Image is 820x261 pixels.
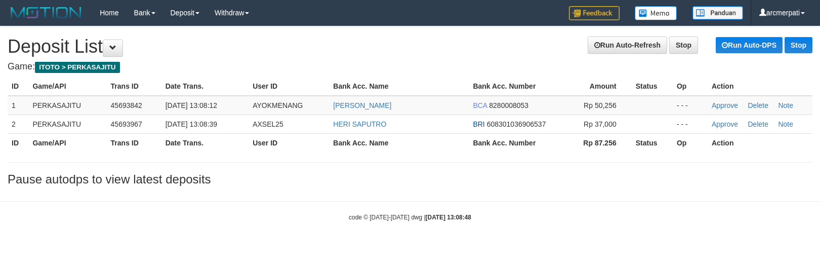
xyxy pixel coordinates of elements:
[673,96,708,115] td: - - -
[489,101,528,109] span: 8280008053
[632,77,673,96] th: Status
[748,120,768,128] a: Delete
[253,120,283,128] span: AXSEL25
[111,101,142,109] span: 45693842
[329,77,469,96] th: Bank Acc. Name
[748,101,768,109] a: Delete
[253,101,303,109] span: AYOKMENANG
[111,120,142,128] span: 45693967
[669,36,698,54] a: Stop
[166,101,217,109] span: [DATE] 13:08:12
[473,101,487,109] span: BCA
[249,77,329,96] th: User ID
[673,115,708,133] td: - - -
[426,214,471,221] strong: [DATE] 13:08:48
[28,96,106,115] td: PERKASAJITU
[584,120,617,128] span: Rp 37,000
[8,36,812,57] h1: Deposit List
[166,120,217,128] span: [DATE] 13:08:39
[708,77,812,96] th: Action
[562,77,632,96] th: Amount
[778,120,793,128] a: Note
[333,101,391,109] a: [PERSON_NAME]
[161,77,249,96] th: Date Trans.
[469,133,561,152] th: Bank Acc. Number
[8,133,28,152] th: ID
[28,115,106,133] td: PERKASAJITU
[673,133,708,152] th: Op
[708,133,812,152] th: Action
[8,96,28,115] td: 1
[249,133,329,152] th: User ID
[712,120,738,128] a: Approve
[716,37,783,53] a: Run Auto-DPS
[469,77,561,96] th: Bank Acc. Number
[28,77,106,96] th: Game/API
[8,62,812,72] h4: Game:
[8,173,812,186] h3: Pause autodps to view latest deposits
[712,101,738,109] a: Approve
[632,133,673,152] th: Status
[107,133,161,152] th: Trans ID
[28,133,106,152] th: Game/API
[673,77,708,96] th: Op
[692,6,743,20] img: panduan.png
[349,214,471,221] small: code © [DATE]-[DATE] dwg |
[785,37,812,53] a: Stop
[562,133,632,152] th: Rp 87.256
[8,77,28,96] th: ID
[569,6,620,20] img: Feedback.jpg
[8,115,28,133] td: 2
[635,6,677,20] img: Button%20Memo.svg
[778,101,793,109] a: Note
[107,77,161,96] th: Trans ID
[588,36,667,54] a: Run Auto-Refresh
[473,120,484,128] span: BRI
[8,5,85,20] img: MOTION_logo.png
[584,101,617,109] span: Rp 50,256
[329,133,469,152] th: Bank Acc. Name
[161,133,249,152] th: Date Trans.
[487,120,546,128] span: 608301036906537
[35,62,120,73] span: ITOTO > PERKASAJITU
[333,120,386,128] a: HERI SAPUTRO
